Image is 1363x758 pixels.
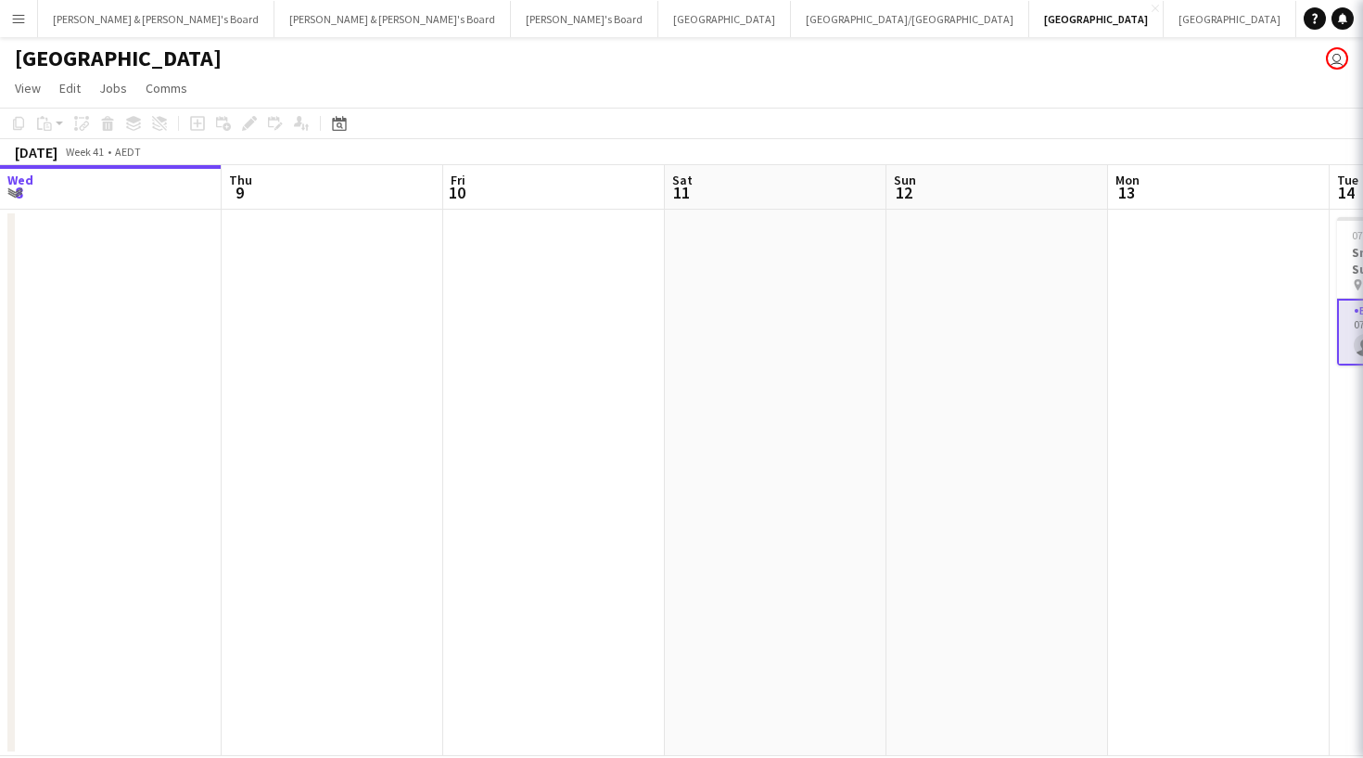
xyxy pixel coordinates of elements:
[5,182,33,203] span: 8
[791,1,1029,37] button: [GEOGRAPHIC_DATA]/[GEOGRAPHIC_DATA]
[99,80,127,96] span: Jobs
[138,76,195,100] a: Comms
[1337,172,1358,188] span: Tue
[274,1,511,37] button: [PERSON_NAME] & [PERSON_NAME]'s Board
[15,80,41,96] span: View
[451,172,465,188] span: Fri
[15,45,222,72] h1: [GEOGRAPHIC_DATA]
[1115,172,1140,188] span: Mon
[52,76,88,100] a: Edit
[146,80,187,96] span: Comms
[15,143,57,161] div: [DATE]
[891,182,916,203] span: 12
[61,145,108,159] span: Week 41
[59,80,81,96] span: Edit
[7,76,48,100] a: View
[1029,1,1164,37] button: [GEOGRAPHIC_DATA]
[229,172,252,188] span: Thu
[92,76,134,100] a: Jobs
[658,1,791,37] button: [GEOGRAPHIC_DATA]
[38,1,274,37] button: [PERSON_NAME] & [PERSON_NAME]'s Board
[7,172,33,188] span: Wed
[1164,1,1296,37] button: [GEOGRAPHIC_DATA]
[894,172,916,188] span: Sun
[226,182,252,203] span: 9
[669,182,693,203] span: 11
[511,1,658,37] button: [PERSON_NAME]'s Board
[672,172,693,188] span: Sat
[448,182,465,203] span: 10
[1334,182,1358,203] span: 14
[115,145,141,159] div: AEDT
[1326,47,1348,70] app-user-avatar: Jenny Tu
[1113,182,1140,203] span: 13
